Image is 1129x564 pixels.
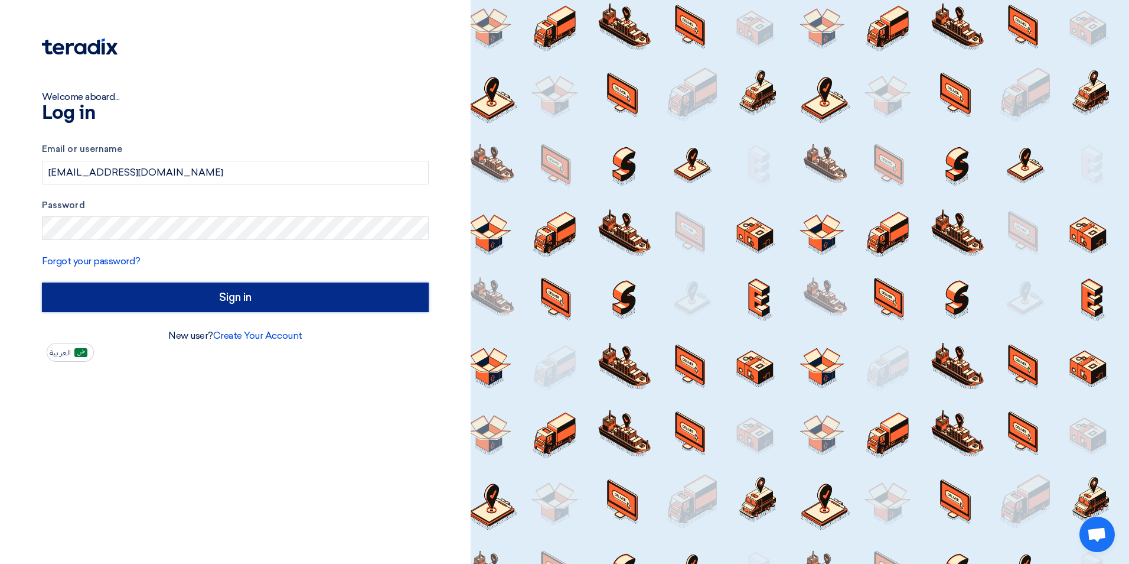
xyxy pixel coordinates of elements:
[74,348,87,357] img: ar-AR.png
[50,349,71,357] span: العربية
[168,330,302,341] font: New user?
[42,199,429,212] label: Password
[42,161,429,184] input: Enter your business email or username
[42,38,118,55] img: Teradix logo
[42,90,429,104] div: Welcome aboard...
[213,330,302,341] a: Create Your Account
[47,343,94,362] button: العربية
[42,142,429,156] label: Email or username
[42,255,141,267] a: Forgot your password?
[42,104,429,123] h1: Log in
[1079,517,1115,552] div: Open chat
[42,283,429,312] input: Sign in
